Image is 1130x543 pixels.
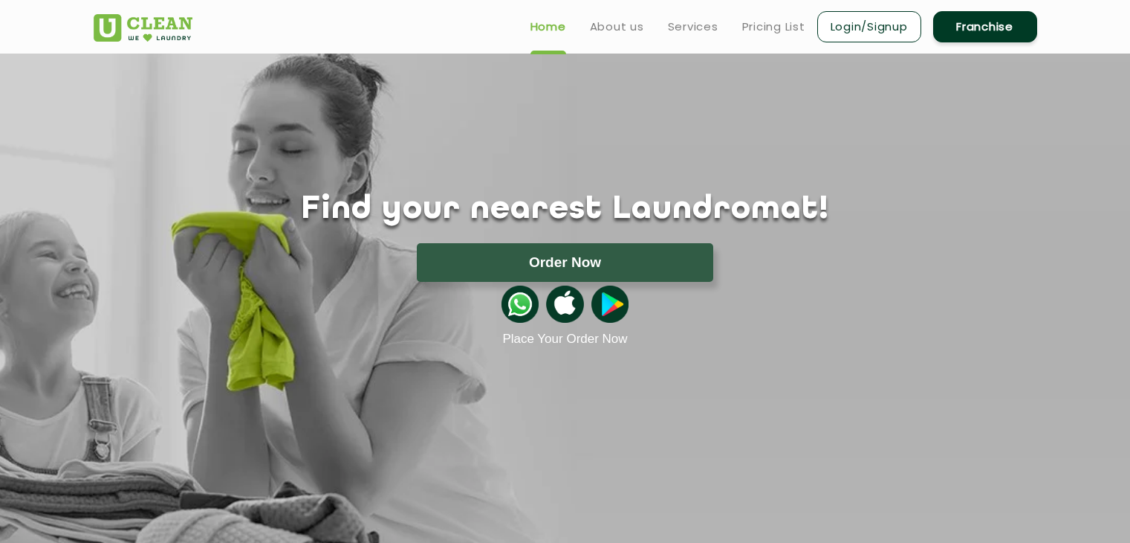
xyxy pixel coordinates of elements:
a: Franchise [933,11,1037,42]
a: Login/Signup [817,11,921,42]
a: Home [530,18,566,36]
h1: Find your nearest Laundromat! [82,191,1048,228]
button: Order Now [417,243,713,282]
a: Place Your Order Now [502,332,627,347]
img: UClean Laundry and Dry Cleaning [94,14,192,42]
a: About us [590,18,644,36]
img: whatsappicon.png [501,286,539,323]
a: Services [668,18,718,36]
img: apple-icon.png [546,286,583,323]
img: playstoreicon.png [591,286,629,323]
a: Pricing List [742,18,805,36]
